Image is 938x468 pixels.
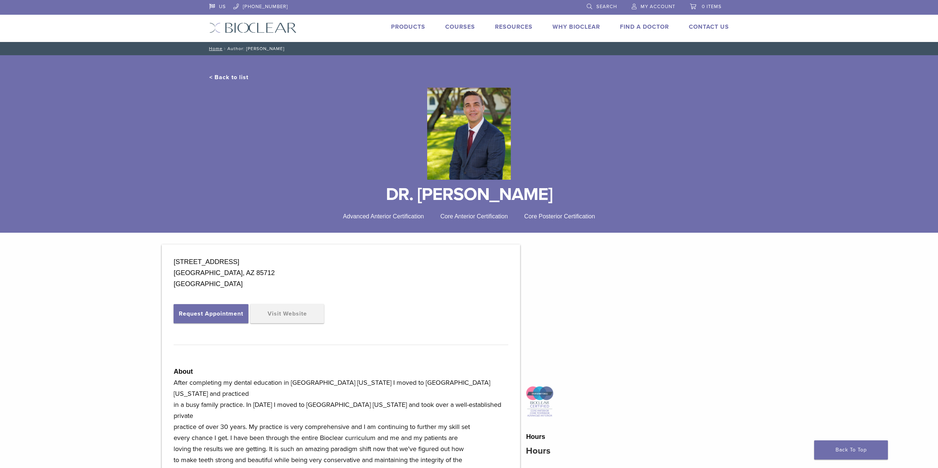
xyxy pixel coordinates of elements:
a: Back To Top [814,440,888,460]
span: Core Posterior Certification [524,213,595,219]
span: Advanced Anterior Certification [343,213,424,219]
h1: DR. [PERSON_NAME] [209,186,729,203]
span: Core Anterior Certification [440,213,508,219]
span: Search [596,4,617,10]
a: < Back to list [209,74,248,81]
div: [STREET_ADDRESS] [174,256,508,267]
span: / [223,47,227,50]
a: Visit Website [250,304,324,323]
button: Request Appointment [174,304,248,323]
img: Bioclear [427,88,511,180]
div: [GEOGRAPHIC_DATA], AZ 85712 [GEOGRAPHIC_DATA] [174,267,508,289]
strong: Hours [526,433,545,440]
span: My Account [641,4,675,10]
a: Why Bioclear [552,23,600,31]
nav: Author: [PERSON_NAME] [204,42,735,55]
span: 0 items [702,4,722,10]
a: Courses [445,23,475,31]
strong: About [174,368,193,375]
a: Products [391,23,425,31]
img: Icon [526,386,554,418]
h4: Hours [526,442,776,460]
img: Bioclear [209,22,297,33]
a: Resources [495,23,533,31]
a: Find A Doctor [620,23,669,31]
a: Contact Us [689,23,729,31]
a: Home [207,46,223,51]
